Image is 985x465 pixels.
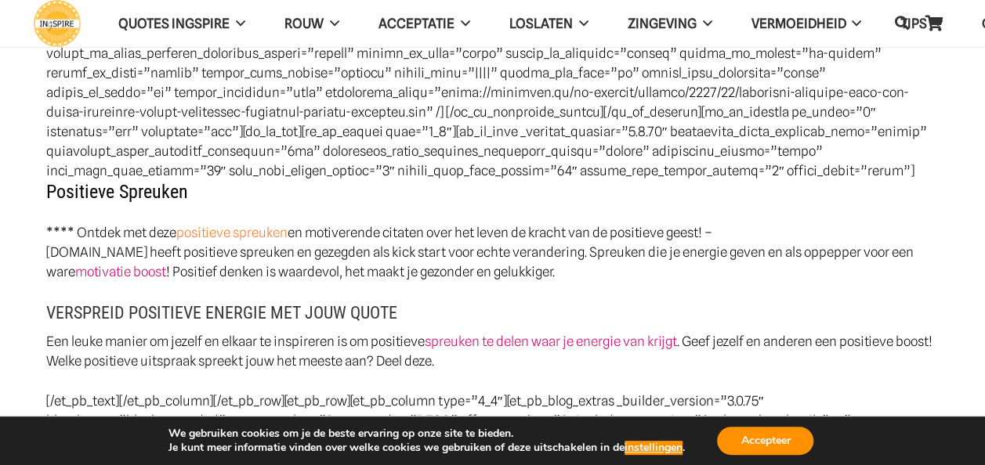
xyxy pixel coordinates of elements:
a: Acceptatie [359,4,490,44]
button: instellingen [625,441,683,455]
a: positieve spreuken [176,225,288,240]
a: QUOTES INGSPIRE [99,4,265,44]
a: spreuken te delen waar je energie van krijgt [425,333,677,349]
p: We gebruiken cookies om je de beste ervaring op onze site te bieden. [168,427,685,441]
a: Zingeving [607,4,731,44]
button: Accepteer [717,427,813,455]
h2: Positieve Spreuken [46,181,940,204]
span: Acceptatie [378,16,454,31]
span: Loslaten [509,16,573,31]
p: Je kunt meer informatie vinden over welke cookies we gebruiken of deze uitschakelen in de . [168,441,685,455]
a: motivatie boost [75,264,166,279]
p: **** Ontdek met deze en motiverende citaten over het leven de kracht van de positieve geest! – [D... [46,223,940,282]
a: ROUW [265,4,359,44]
span: Zingeving [627,16,696,31]
a: TIPS [881,4,962,44]
h3: VERSPREID POSITIEVE ENERGIE MET JOUW QUOTE [46,302,940,333]
p: Een leuke manier om jezelf en elkaar te inspireren is om positieve . Geef jezelf en anderen een p... [46,332,940,371]
span: QUOTES INGSPIRE [118,16,230,31]
span: VERMOEIDHEID [751,16,846,31]
span: ROUW [284,16,324,31]
a: Loslaten [490,4,608,44]
a: Zoeken [886,5,918,42]
a: VERMOEIDHEID [731,4,881,44]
